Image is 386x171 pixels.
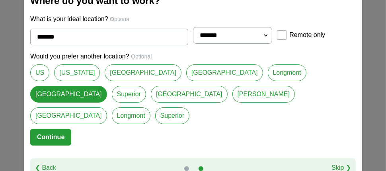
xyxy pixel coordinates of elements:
[30,129,71,146] button: Continue
[268,64,306,81] a: Longmont
[186,64,263,81] a: [GEOGRAPHIC_DATA]
[112,86,146,103] a: Superior
[30,86,107,103] a: [GEOGRAPHIC_DATA]
[290,30,326,40] label: Remote only
[105,64,181,81] a: [GEOGRAPHIC_DATA]
[155,107,189,124] a: Superior
[232,86,295,103] a: [PERSON_NAME]
[30,64,49,81] a: US
[110,16,131,22] span: Optional
[30,107,107,124] a: [GEOGRAPHIC_DATA]
[131,53,152,60] span: Optional
[54,64,100,81] a: [US_STATE]
[30,14,356,24] p: What is your ideal location?
[112,107,150,124] a: Longmont
[151,86,228,103] a: [GEOGRAPHIC_DATA]
[30,52,356,61] p: Would you prefer another location?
